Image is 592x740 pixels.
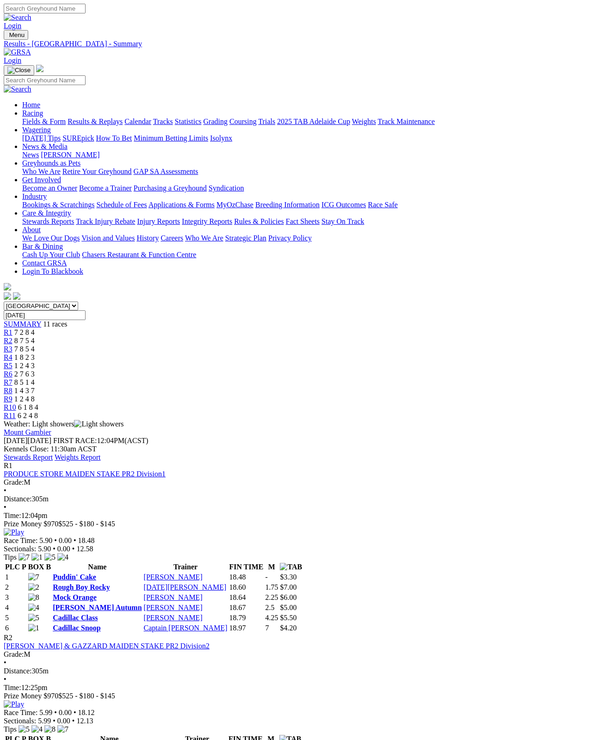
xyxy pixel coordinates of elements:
[22,151,39,159] a: News
[59,709,72,716] span: 0.00
[4,445,588,453] div: Kennels Close: 11:30am ACST
[4,353,12,361] span: R4
[74,420,123,428] img: Light showers
[216,201,253,209] a: MyOzChase
[137,217,180,225] a: Injury Reports
[4,65,34,75] button: Toggle navigation
[4,412,16,419] a: R11
[4,362,12,370] a: R5
[22,167,61,175] a: Who We Are
[74,536,76,544] span: •
[22,201,588,209] div: Industry
[36,65,43,72] img: logo-grsa-white.png
[4,4,86,13] input: Search
[76,217,135,225] a: Track Injury Rebate
[280,614,296,622] span: $5.50
[144,573,203,581] a: [PERSON_NAME]
[22,134,588,142] div: Wagering
[38,717,51,725] span: 5.99
[43,320,67,328] span: 11 races
[4,310,86,320] input: Select date
[280,563,302,571] img: TAB
[265,593,278,601] text: 2.25
[4,40,588,48] a: Results - [GEOGRAPHIC_DATA] - Summary
[4,478,24,486] span: Grade:
[4,512,21,519] span: Time:
[268,234,312,242] a: Privacy Policy
[134,167,198,175] a: GAP SA Assessments
[277,117,350,125] a: 2025 TAB Adelaide Cup
[58,520,115,528] span: $525 - $180 - $145
[4,345,12,353] span: R3
[54,709,57,716] span: •
[5,613,27,623] td: 5
[124,117,151,125] a: Calendar
[22,126,51,134] a: Wagering
[209,184,244,192] a: Syndication
[22,234,588,242] div: About
[96,201,147,209] a: Schedule of Fees
[280,573,296,581] span: $3.30
[4,667,588,675] div: 305m
[53,604,142,611] a: [PERSON_NAME] Autumn
[82,251,196,259] a: Chasers Restaurant & Function Centre
[4,725,17,733] span: Tips
[22,234,80,242] a: We Love Our Dogs
[228,573,264,582] td: 18.48
[22,201,94,209] a: Bookings & Scratchings
[28,583,39,592] img: 2
[39,709,52,716] span: 5.99
[203,117,228,125] a: Grading
[185,234,223,242] a: Who We Are
[4,495,588,503] div: 305m
[76,717,93,725] span: 12.13
[22,242,63,250] a: Bar & Dining
[4,692,588,700] div: Prize Money $970
[258,117,275,125] a: Trials
[234,217,284,225] a: Rules & Policies
[4,478,588,487] div: M
[22,184,588,192] div: Get Involved
[4,453,53,461] a: Stewards Report
[4,634,12,641] span: R2
[68,117,123,125] a: Results & Replays
[4,13,31,22] img: Search
[53,573,96,581] a: Puddin' Cake
[4,337,12,345] a: R2
[4,395,12,403] a: R9
[144,593,203,601] a: [PERSON_NAME]
[22,226,41,234] a: About
[175,117,202,125] a: Statistics
[78,536,95,544] span: 18.48
[228,593,264,602] td: 18.64
[4,503,6,511] span: •
[39,536,52,544] span: 5.90
[14,353,35,361] span: 1 8 2 3
[144,604,203,611] a: [PERSON_NAME]
[53,614,98,622] a: Cadillac Class
[14,345,35,353] span: 7 8 5 4
[14,362,35,370] span: 1 2 4 3
[4,700,24,709] img: Play
[4,545,36,553] span: Sectionals:
[4,659,6,666] span: •
[4,470,166,478] a: PRODUCE STORE MAIDEN STAKE PR2 Division1
[58,692,115,700] span: $525 - $180 - $145
[182,217,232,225] a: Integrity Reports
[352,117,376,125] a: Weights
[228,583,264,592] td: 18.60
[144,614,203,622] a: [PERSON_NAME]
[78,709,95,716] span: 18.12
[18,725,30,734] img: 5
[265,583,278,591] text: 1.75
[228,603,264,612] td: 18.67
[14,378,35,386] span: 8 5 1 4
[57,545,70,553] span: 0.00
[286,217,320,225] a: Fact Sheets
[4,650,24,658] span: Grade:
[4,437,28,444] span: [DATE]
[22,167,588,176] div: Greyhounds as Pets
[144,624,228,632] a: Captain [PERSON_NAME]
